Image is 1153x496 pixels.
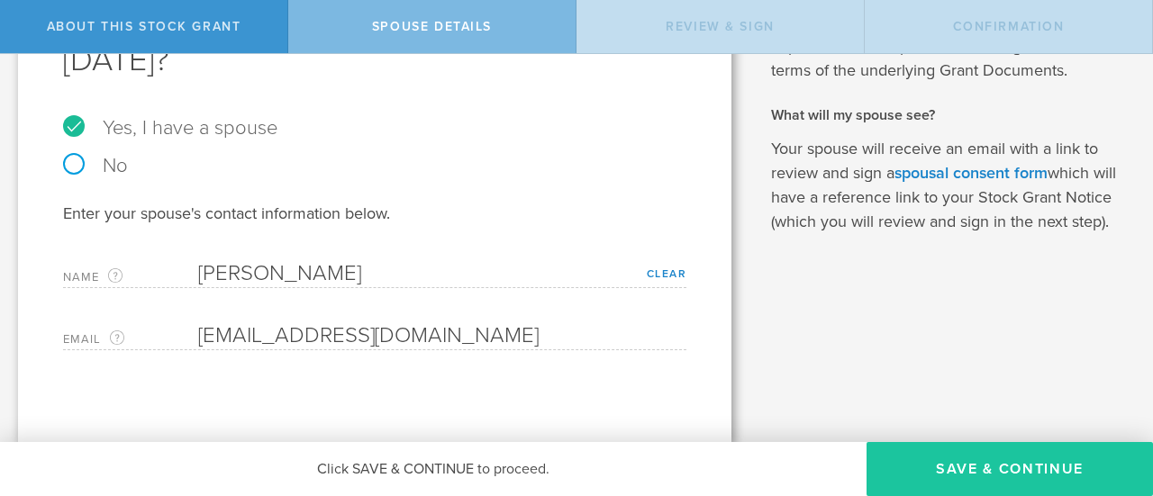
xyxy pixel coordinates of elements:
[953,19,1065,34] span: Confirmation
[666,19,775,34] span: Review & Sign
[867,442,1153,496] button: Save & Continue
[198,260,677,287] input: Required
[63,266,198,287] label: Name
[63,203,686,224] div: Enter your spouse's contact information below.
[63,329,198,349] label: Email
[372,19,492,34] span: Spouse Details
[63,156,686,176] label: No
[771,105,1126,125] h2: What will my spouse see?
[894,163,1048,183] a: spousal consent form
[47,19,241,34] span: About this stock grant
[1063,356,1153,442] iframe: Chat Widget
[63,118,686,138] label: Yes, I have a spouse
[198,322,677,349] input: Required
[771,137,1126,234] p: Your spouse will receive an email with a link to review and sign a which will have a reference li...
[647,267,687,280] a: Clear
